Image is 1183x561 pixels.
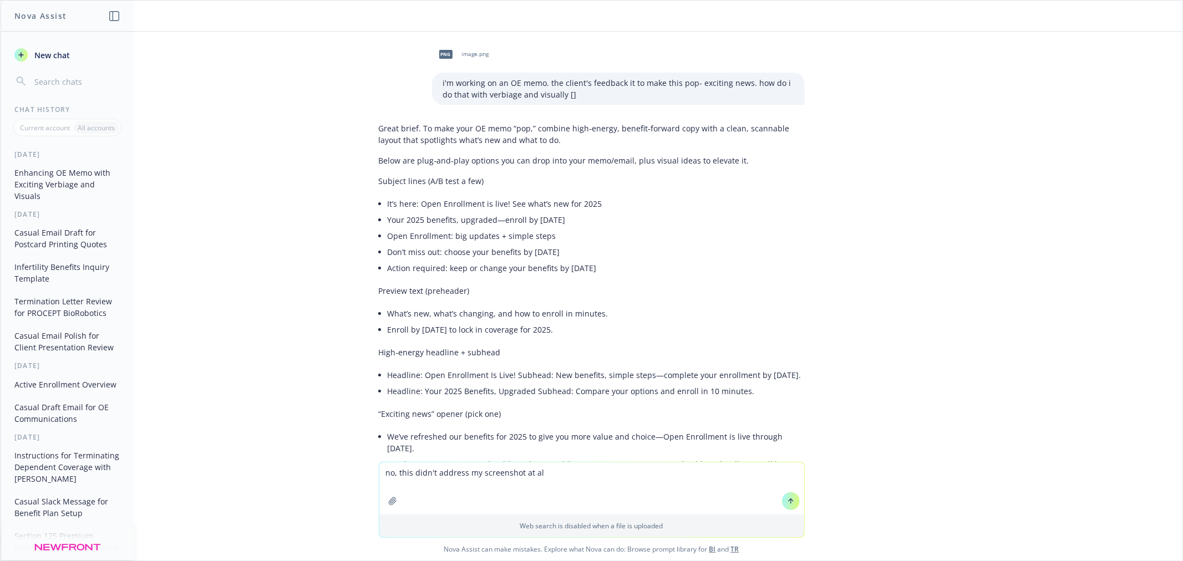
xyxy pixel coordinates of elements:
button: Instructions for Terminating Dependent Coverage with [PERSON_NAME] [10,446,125,488]
p: “Exciting news” opener (pick one) [379,408,805,420]
li: Your 2025 benefits, upgraded—enroll by [DATE] [388,212,805,228]
p: Preview text (preheader) [379,285,805,297]
span: image.png [462,50,489,58]
p: Web search is disabled when a file is uploaded [386,521,798,531]
div: [DATE] [1,150,134,159]
li: We’ve refreshed our benefits for 2025 to give you more value and choice—Open Enrollment is live t... [388,429,805,456]
input: Search chats [32,74,120,89]
button: Termination Letter Review for PROCEPT BioRobotics [10,292,125,322]
li: Action required: keep or change your benefits by [DATE] [388,260,805,276]
a: BI [709,544,716,554]
textarea: no, this didn't address my screenshot at al [379,462,804,514]
li: Enroll by [DATE] to lock in coverage for 2025. [388,322,805,338]
button: Section 125 Premium Payment Rules During FMLA [10,527,125,557]
div: [DATE] [1,210,134,219]
div: pngimage.png [432,40,491,68]
button: New chat [10,45,125,65]
p: i'm working on an OE memo. the client's feedback it to make this pop- exciting news. how do i do ... [443,77,794,100]
div: Chat History [1,105,134,114]
li: Don’t miss out: choose your benefits by [DATE] [388,244,805,260]
button: Casual Slack Message for Benefit Plan Setup [10,492,125,522]
span: Nova Assist can make mistakes. Explore what Nova can do: Browse prompt library for and [5,538,1178,560]
a: TR [731,544,739,554]
button: Casual Email Polish for Client Presentation Review [10,327,125,356]
button: Casual Email Draft for Postcard Printing Quotes [10,223,125,253]
button: Active Enrollment Overview [10,375,125,394]
button: Casual Draft Email for OE Communications [10,398,125,428]
p: Below are plug‑and‑play options you can drop into your memo/email, plus visual ideas to elevate it. [379,155,805,166]
li: It’s here: Open Enrollment is live! See what’s new for 2025 [388,196,805,212]
p: High‑energy headline + subhead [379,346,805,358]
h1: Nova Assist [14,10,67,22]
li: Headline: Your 2025 Benefits, Upgraded Subhead: Compare your options and enroll in 10 minutes. [388,383,805,399]
span: png [439,50,453,58]
div: [DATE] [1,361,134,370]
li: Open Enrollment: big updates + simple steps [388,228,805,244]
span: New chat [32,49,70,61]
p: Subject lines (A/B test a few) [379,175,805,187]
p: Current account [20,123,70,132]
p: All accounts [78,123,115,132]
button: Infertility Benefits Inquiry Template [10,258,125,288]
p: Great brief. To make your OE memo “pop,” combine high‑energy, benefit‑forward copy with a clean, ... [379,123,805,146]
li: What’s new, what’s changing, and how to enroll in minutes. [388,305,805,322]
li: Good news: Costs stay predictable and we’re adding new ways to support your health and wallet. En... [388,456,805,484]
button: Enhancing OE Memo with Exciting Verbiage and Visuals [10,164,125,205]
li: Headline: Open Enrollment Is Live! Subhead: New benefits, simple steps—complete your enrollment b... [388,367,805,383]
div: [DATE] [1,432,134,442]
